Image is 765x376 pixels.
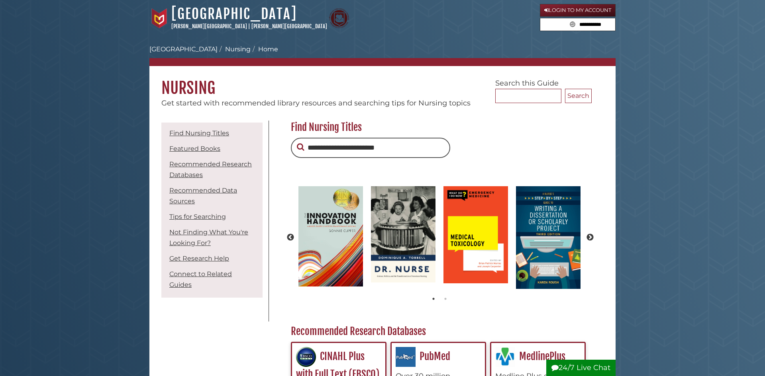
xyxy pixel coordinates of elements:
[287,121,592,134] h2: Find Nursing Titles
[329,8,349,28] img: Calvin Theological Seminary
[171,5,297,23] a: [GEOGRAPHIC_DATA]
[287,325,592,338] h2: Recommended Research Databases
[169,228,248,247] a: Not Finding What You're Looking For?
[225,45,251,53] a: Nursing
[546,360,616,376] button: 24/7 Live Chat
[565,89,592,103] button: Search
[169,270,232,288] a: Connect to Related Guides
[286,234,294,242] button: Previous
[396,350,450,362] a: PubMed
[149,66,616,98] h1: Nursing
[161,121,263,302] div: Guide Pages
[297,141,304,153] button: Search
[169,255,229,262] a: Get Research Help
[169,145,220,152] a: Featured Books
[169,213,226,220] a: Tips for Searching
[540,18,616,31] form: Search library guides, policies, and FAQs.
[149,8,169,28] img: Calvin University
[586,234,594,242] button: Next
[439,182,512,288] img: What Do I Do Now? Medical Toxicology
[149,45,218,53] a: [GEOGRAPHIC_DATA]
[495,350,565,362] a: MedlinePlus
[171,23,247,29] a: [PERSON_NAME][GEOGRAPHIC_DATA]
[169,160,252,179] a: Recommended Research Databases
[297,143,304,151] i: Search
[512,182,585,293] img: A nurse's step-by-step guide to writing a dissertation or scholarly project
[567,18,578,29] button: Search
[149,45,616,66] nav: breadcrumb
[248,23,250,29] span: |
[540,4,616,17] a: Login to My Account
[294,182,367,290] img: The innovation handbook : a nurse leader's guide to transforming nursing
[169,129,229,137] a: Find Nursing Titles
[430,295,437,303] button: 1 of 2
[251,45,278,54] li: Home
[251,23,327,29] a: [PERSON_NAME][GEOGRAPHIC_DATA]
[441,295,449,303] button: 2 of 2
[367,182,439,287] img: Dr. nurse : science, politics, and the transformation of American nursing
[169,187,237,205] a: Recommended Data Sources
[161,99,471,107] span: Get started with recommended library resources and searching tips for Nursing topics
